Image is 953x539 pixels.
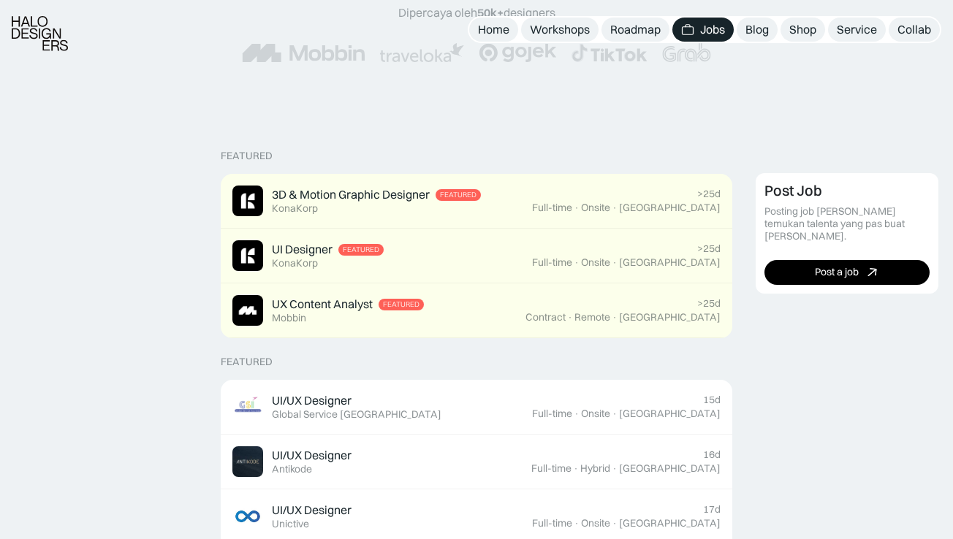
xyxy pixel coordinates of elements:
span: 50k+ [477,5,504,20]
div: 17d [703,503,721,516]
div: Posting job [PERSON_NAME] temukan talenta yang pas buat [PERSON_NAME]. [764,205,930,242]
div: UI/UX Designer [272,502,352,518]
div: Antikode [272,463,312,475]
a: Shop [781,18,825,42]
div: · [612,256,618,269]
div: [GEOGRAPHIC_DATA] [619,202,721,214]
div: Full-time [532,256,572,269]
div: Dipercaya oleh designers [398,5,555,20]
div: Jobs [700,22,725,37]
div: >25d [697,242,721,255]
div: Featured [221,150,273,162]
div: Roadmap [610,22,661,37]
div: · [574,256,580,269]
div: Workshops [530,22,590,37]
div: Hybrid [580,462,610,475]
div: UI/UX Designer [272,393,352,408]
div: 3D & Motion Graphic Designer [272,187,430,202]
a: Post a job [764,260,930,285]
div: KonaKorp [272,202,318,215]
a: Workshops [521,18,599,42]
div: Post Job [764,182,822,199]
div: Post a job [815,266,859,278]
div: · [573,462,579,475]
div: 15d [703,394,721,406]
div: Featured [440,191,477,199]
a: Blog [737,18,778,42]
div: KonaKorp [272,257,318,269]
img: Job Image [232,391,263,422]
div: Unictive [272,518,309,530]
div: 16d [703,448,721,461]
div: Service [837,22,877,37]
a: Service [828,18,886,42]
div: Contract [525,311,566,324]
div: · [574,408,580,420]
img: Job Image [232,501,263,532]
div: Collab [897,22,931,37]
div: Onsite [581,408,610,420]
div: · [574,517,580,530]
a: Job ImageUI/UX DesignerAntikode16dFull-time·Hybrid·[GEOGRAPHIC_DATA] [221,435,732,489]
div: >25d [697,297,721,310]
a: Jobs [672,18,734,42]
a: Job ImageUX Content AnalystFeaturedMobbin>25dContract·Remote·[GEOGRAPHIC_DATA] [221,283,732,338]
div: [GEOGRAPHIC_DATA] [619,311,721,324]
div: Featured [221,356,273,368]
div: Remote [574,311,610,324]
div: [GEOGRAPHIC_DATA] [619,517,721,530]
div: Blog [745,22,769,37]
div: Full-time [532,517,572,530]
div: UI Designer [272,242,333,257]
div: [GEOGRAPHIC_DATA] [619,256,721,269]
div: Onsite [581,256,610,269]
div: · [574,202,580,214]
a: Job ImageUI/UX DesignerGlobal Service [GEOGRAPHIC_DATA]15dFull-time·Onsite·[GEOGRAPHIC_DATA] [221,380,732,435]
img: Job Image [232,186,263,216]
div: Onsite [581,517,610,530]
img: Job Image [232,240,263,271]
div: Onsite [581,202,610,214]
div: >25d [697,188,721,200]
div: Featured [343,245,379,254]
a: Roadmap [601,18,669,42]
div: · [612,517,618,530]
div: Full-time [532,202,572,214]
div: · [612,408,618,420]
div: · [612,311,618,324]
div: Full-time [532,408,572,420]
div: [GEOGRAPHIC_DATA] [619,408,721,420]
div: UI/UX Designer [272,448,352,463]
div: UX Content Analyst [272,297,373,312]
div: [GEOGRAPHIC_DATA] [619,462,721,475]
a: Home [469,18,518,42]
img: Job Image [232,446,263,477]
img: Job Image [232,295,263,326]
div: · [612,202,618,214]
div: Featured [383,300,419,309]
a: Job ImageUI DesignerFeaturedKonaKorp>25dFull-time·Onsite·[GEOGRAPHIC_DATA] [221,229,732,283]
div: Full-time [531,462,572,475]
div: Global Service [GEOGRAPHIC_DATA] [272,408,441,421]
div: Home [478,22,509,37]
div: Mobbin [272,312,306,324]
div: · [567,311,573,324]
a: Job Image3D & Motion Graphic DesignerFeaturedKonaKorp>25dFull-time·Onsite·[GEOGRAPHIC_DATA] [221,174,732,229]
div: Shop [789,22,816,37]
div: · [612,462,618,475]
a: Collab [889,18,940,42]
